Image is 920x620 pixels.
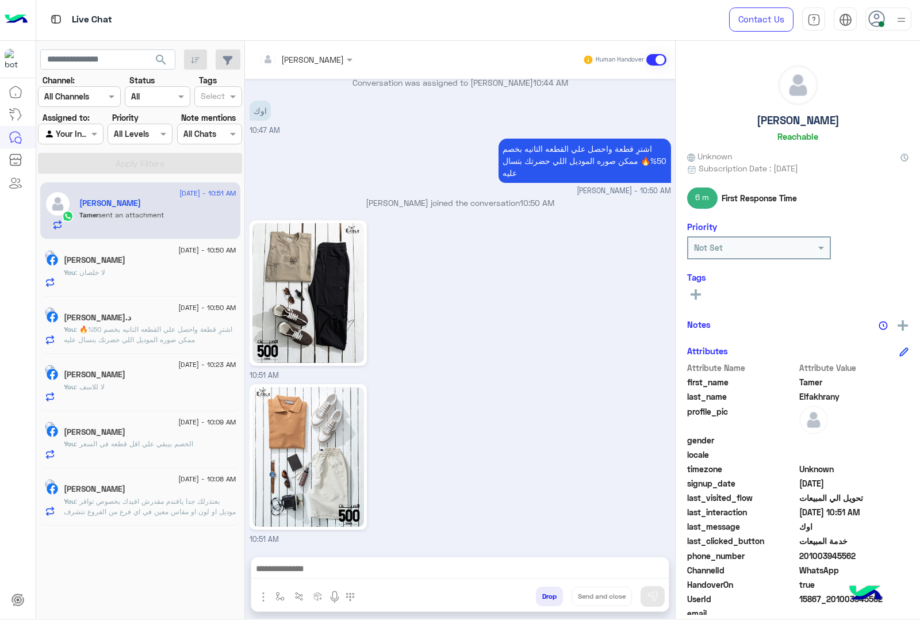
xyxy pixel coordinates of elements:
p: Live Chat [72,12,112,28]
p: 11/9/2025, 10:50 AM [499,139,671,183]
img: profile [894,13,908,27]
img: Trigger scenario [294,592,304,601]
span: null [799,434,909,446]
h5: Bassel Hamza [64,427,125,437]
span: profile_pic [687,405,797,432]
button: create order [309,587,328,606]
span: Elfakhrany [799,391,909,403]
span: 2025-01-03T18:09:32.16Z [799,477,909,489]
span: Attribute Name [687,362,797,374]
span: [DATE] - 10:08 AM [178,474,236,484]
img: tab [49,12,63,26]
span: [DATE] - 10:09 AM [178,417,236,427]
span: لا للاسف [75,382,105,391]
img: Facebook [47,369,58,380]
p: 11/9/2025, 10:47 AM [250,101,271,121]
span: [DATE] - 10:50 AM [178,303,236,313]
span: You [64,325,75,334]
span: اوك [799,521,909,533]
h6: Tags [687,272,908,282]
span: 6 m [687,187,718,208]
img: picture [45,479,55,489]
img: Facebook [47,311,58,323]
div: Select [199,90,225,105]
img: Logo [5,7,28,32]
a: Contact Us [729,7,793,32]
span: gender [687,434,797,446]
span: Tamer [799,376,909,388]
span: First Response Time [722,192,797,204]
img: Facebook [47,254,58,266]
span: تحويل الي المبيعات [799,492,909,504]
p: [PERSON_NAME] joined the conversation [250,197,671,209]
img: Facebook [47,483,58,495]
span: You [64,439,75,448]
small: Human Handover [596,55,644,64]
span: [PERSON_NAME] - 10:50 AM [577,186,671,197]
img: 713415422032625 [5,49,25,70]
img: send attachment [256,590,270,604]
button: select flow [271,587,290,606]
h5: Tamer Elfakhrany [79,198,141,208]
span: [DATE] - 10:50 AM [178,245,236,255]
button: Send and close [572,587,632,606]
span: لا خلصان [75,268,105,277]
img: picture [45,422,55,432]
img: defaultAdmin.png [45,191,71,217]
span: اشترِ قطعة واحصل علي القطعه التانيه بخصم 50%🔥 ممكن صوره الموديل اللي حضرتك بتسال عليه [64,325,232,344]
h6: Notes [687,319,711,330]
h6: Priority [687,221,717,232]
span: signup_date [687,477,797,489]
label: Tags [199,74,217,86]
span: 10:50 AM [520,198,554,208]
a: tab [802,7,825,32]
img: defaultAdmin.png [779,66,818,105]
span: last_visited_flow [687,492,797,504]
span: UserId [687,593,797,605]
img: create order [313,592,323,601]
img: notes [879,321,888,330]
span: HandoverOn [687,579,797,591]
span: 201003945562 [799,550,909,562]
img: picture [45,365,55,375]
span: 2 [799,564,909,576]
img: tab [807,13,821,26]
img: Facebook [47,426,58,437]
span: last_name [687,391,797,403]
button: Apply Filters [38,153,242,174]
label: Channel: [43,74,75,86]
span: sent an attachment [98,211,164,219]
span: [DATE] - 10:51 AM [179,188,236,198]
span: last_message [687,521,797,533]
p: Conversation was assigned to [PERSON_NAME] [250,76,671,89]
img: add [898,320,908,331]
label: Assigned to: [43,112,90,124]
span: 10:44 AM [533,78,568,87]
span: Unknown [799,463,909,475]
img: make a call [346,592,355,602]
span: [DATE] - 10:23 AM [178,359,236,370]
span: 15867_201003945562 [799,593,909,605]
span: Tamer [79,211,98,219]
span: timezone [687,463,797,475]
span: الخصم بيبقي علي اقل قطعه في السعر [75,439,193,448]
button: Trigger scenario [290,587,309,606]
span: You [64,497,75,506]
span: true [799,579,909,591]
h5: Mohamed Sherif [64,255,125,265]
span: 10:51 AM [250,535,279,544]
img: picture [45,307,55,317]
span: 2025-09-11T07:51:10.5566017Z [799,506,909,518]
span: null [799,607,909,619]
span: Subscription Date : [DATE] [699,162,798,174]
img: 1333087374880275.jpg [252,387,364,527]
span: You [64,268,75,277]
h5: [PERSON_NAME] [757,114,839,127]
span: null [799,449,909,461]
h5: Mohamed Fathy [64,370,125,380]
span: 10:51 AM [250,371,279,380]
span: last_interaction [687,506,797,518]
label: Priority [112,112,139,124]
span: Unknown [687,150,732,162]
span: email [687,607,797,619]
